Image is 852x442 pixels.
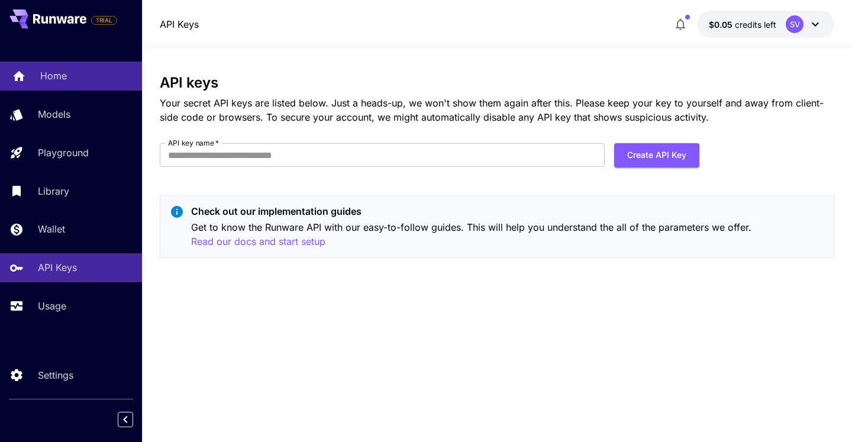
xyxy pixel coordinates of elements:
p: Library [38,184,69,198]
p: Check out our implementation guides [191,204,824,218]
span: TRIAL [92,16,117,25]
a: API Keys [160,17,199,31]
p: Usage [38,299,66,313]
p: Get to know the Runware API with our easy-to-follow guides. This will help you understand the all... [191,220,824,249]
h3: API keys [160,75,834,91]
nav: breadcrumb [160,17,199,31]
span: $0.05 [709,20,735,30]
span: credits left [735,20,776,30]
p: Playground [38,146,89,160]
label: API key name [168,138,219,148]
span: Add your payment card to enable full platform functionality. [91,13,117,27]
p: Wallet [38,222,65,236]
p: API Keys [38,260,77,275]
button: $0.05SV [697,11,834,38]
button: Read our docs and start setup [191,234,325,249]
p: Your secret API keys are listed below. Just a heads-up, we won't show them again after this. Plea... [160,96,834,124]
p: Home [40,69,67,83]
div: $0.05 [709,18,776,31]
div: Collapse sidebar [127,409,142,430]
div: SV [786,15,803,33]
p: Settings [38,368,73,382]
button: Create API Key [614,143,699,167]
button: Collapse sidebar [118,412,133,427]
p: Models [38,107,70,121]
